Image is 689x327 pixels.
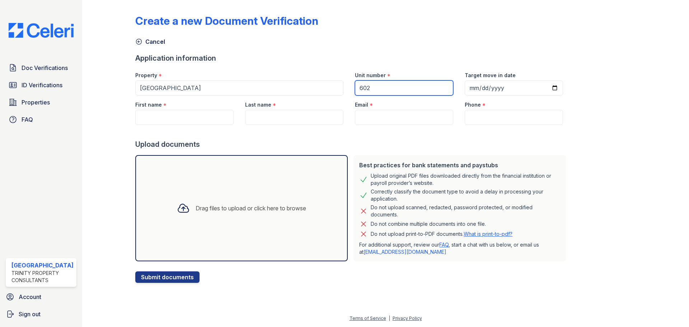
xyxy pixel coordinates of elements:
label: Last name [245,101,271,108]
div: Correctly classify the document type to avoid a delay in processing your application. [371,188,560,202]
label: Property [135,72,157,79]
p: Do not upload print-to-PDF documents. [371,230,512,238]
div: [GEOGRAPHIC_DATA] [11,261,74,270]
img: CE_Logo_Blue-a8612792a0a2168367f1c8372b55b34899dd931a85d93a1a3d3e32e68fde9ad4.png [3,23,79,38]
span: Doc Verifications [22,64,68,72]
a: FAQ [439,242,449,248]
button: Submit documents [135,271,200,283]
label: Unit number [355,72,386,79]
a: Doc Verifications [6,61,76,75]
div: | [389,316,390,321]
div: Application information [135,53,569,63]
p: For additional support, review our , start a chat with us below, or email us at [359,241,560,256]
label: Phone [465,101,481,108]
a: Cancel [135,37,165,46]
label: Target move in date [465,72,516,79]
a: Terms of Service [350,316,386,321]
label: Email [355,101,368,108]
label: First name [135,101,162,108]
span: Sign out [19,310,41,318]
div: Upload original PDF files downloaded directly from the financial institution or payroll provider’... [371,172,560,187]
div: Trinity Property Consultants [11,270,74,284]
a: ID Verifications [6,78,76,92]
div: Upload documents [135,139,569,149]
a: [EMAIL_ADDRESS][DOMAIN_NAME] [364,249,446,255]
a: Privacy Policy [393,316,422,321]
div: Best practices for bank statements and paystubs [359,161,560,169]
a: What is print-to-pdf? [464,231,512,237]
div: Do not combine multiple documents into one file. [371,220,486,228]
a: FAQ [6,112,76,127]
a: Properties [6,95,76,109]
div: Drag files to upload or click here to browse [196,204,306,212]
a: Sign out [3,307,79,321]
span: Account [19,293,41,301]
div: Do not upload scanned, redacted, password protected, or modified documents. [371,204,560,218]
a: Account [3,290,79,304]
span: ID Verifications [22,81,62,89]
span: FAQ [22,115,33,124]
span: Properties [22,98,50,107]
div: Create a new Document Verification [135,14,318,27]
